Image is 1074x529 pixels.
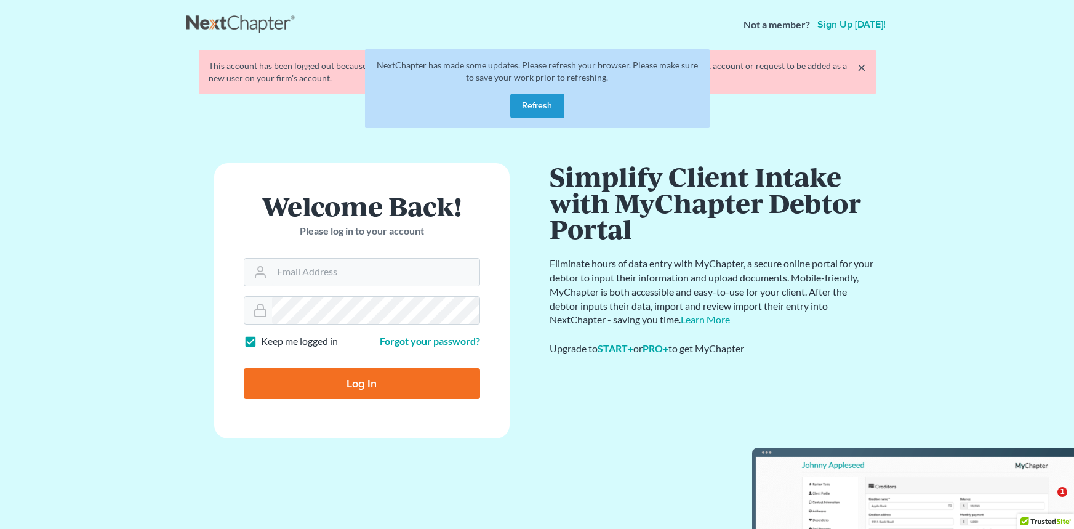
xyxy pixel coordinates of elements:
[1032,487,1062,517] iframe: Intercom live chat
[643,342,668,354] a: PRO+
[550,257,876,327] p: Eliminate hours of data entry with MyChapter, a secure online portal for your debtor to input the...
[550,163,876,242] h1: Simplify Client Intake with MyChapter Debtor Portal
[272,259,479,286] input: Email Address
[550,342,876,356] div: Upgrade to or to get MyChapter
[681,313,730,325] a: Learn More
[598,342,633,354] a: START+
[1057,487,1067,497] span: 1
[743,18,810,32] strong: Not a member?
[261,334,338,349] label: Keep me logged in
[380,335,480,347] a: Forgot your password?
[209,60,866,84] div: This account has been logged out because someone new has initiated a new session with the same lo...
[377,60,698,83] span: NextChapter has made some updates. Please refresh your browser. Please make sure to save your wor...
[244,193,480,219] h1: Welcome Back!
[244,224,480,238] p: Please log in to your account
[510,94,564,118] button: Refresh
[857,60,866,75] a: ×
[244,368,480,399] input: Log In
[815,20,888,30] a: Sign up [DATE]!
